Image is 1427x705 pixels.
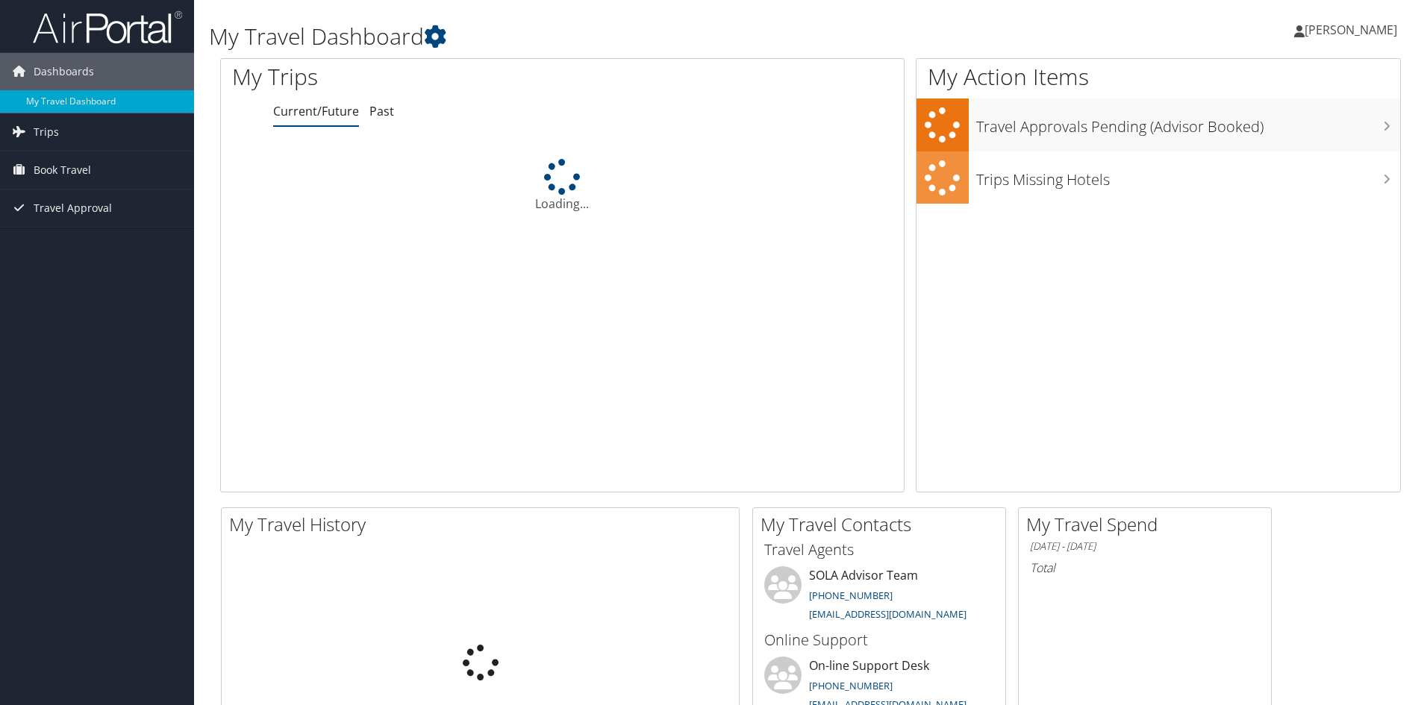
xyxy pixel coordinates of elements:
[369,103,394,119] a: Past
[221,159,904,213] div: Loading...
[33,10,182,45] img: airportal-logo.png
[34,53,94,90] span: Dashboards
[34,189,112,227] span: Travel Approval
[809,679,893,692] a: [PHONE_NUMBER]
[917,151,1400,204] a: Trips Missing Hotels
[976,162,1400,190] h3: Trips Missing Hotels
[1305,22,1397,38] span: [PERSON_NAME]
[1294,7,1412,52] a: [PERSON_NAME]
[757,566,1002,627] li: SOLA Advisor Team
[232,61,608,93] h1: My Trips
[209,21,1011,52] h1: My Travel Dashboard
[764,539,994,560] h3: Travel Agents
[809,607,967,621] a: [EMAIL_ADDRESS][DOMAIN_NAME]
[1030,560,1260,576] h6: Total
[34,113,59,151] span: Trips
[1030,539,1260,554] h6: [DATE] - [DATE]
[917,98,1400,151] a: Travel Approvals Pending (Advisor Booked)
[1026,512,1271,537] h2: My Travel Spend
[34,151,91,189] span: Book Travel
[761,512,1005,537] h2: My Travel Contacts
[809,589,893,602] a: [PHONE_NUMBER]
[764,630,994,651] h3: Online Support
[273,103,359,119] a: Current/Future
[976,109,1400,137] h3: Travel Approvals Pending (Advisor Booked)
[229,512,739,537] h2: My Travel History
[917,61,1400,93] h1: My Action Items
